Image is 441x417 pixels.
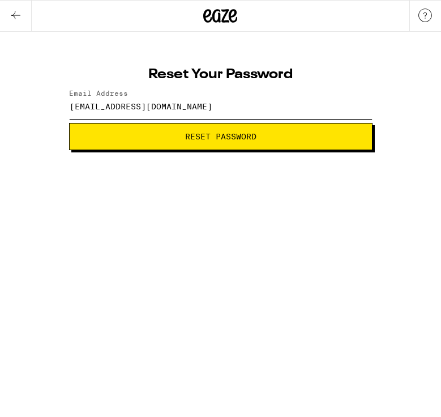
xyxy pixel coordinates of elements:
span: Help [25,8,49,18]
input: Email Address [69,93,373,119]
h1: Reset Your Password [69,68,373,82]
span: Reset Password [185,133,256,141]
label: Email Address [69,90,128,97]
button: Reset Password [69,123,373,150]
